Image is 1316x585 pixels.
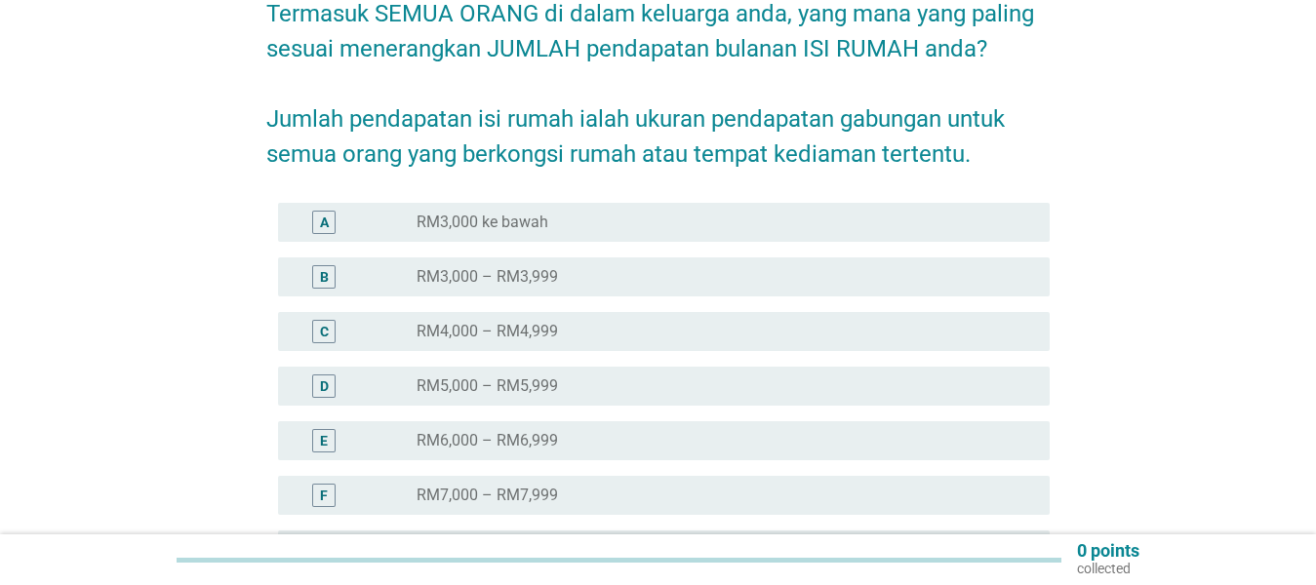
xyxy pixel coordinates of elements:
[417,486,558,505] label: RM7,000 – RM7,999
[320,267,329,288] div: B
[417,213,548,232] label: RM3,000 ke bawah
[417,267,558,287] label: RM3,000 – RM3,999
[417,431,558,450] label: RM6,000 – RM6,999
[320,213,329,233] div: A
[1077,542,1139,560] p: 0 points
[320,322,329,342] div: C
[417,322,558,341] label: RM4,000 – RM4,999
[1077,560,1139,577] p: collected
[320,376,329,397] div: D
[417,376,558,396] label: RM5,000 – RM5,999
[320,431,328,451] div: E
[320,486,328,506] div: F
